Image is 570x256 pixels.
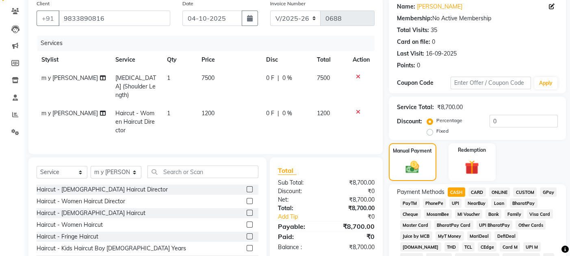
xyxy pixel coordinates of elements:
[37,36,381,51] div: Services
[478,242,496,252] span: CEdge
[37,232,98,241] div: Haircut - Fringe Haircut
[397,26,429,34] div: Total Visits:
[326,204,381,213] div: ₹8,700.00
[462,242,475,252] span: TCL
[417,2,462,11] a: [PERSON_NAME]
[397,14,432,23] div: Membership:
[436,231,464,241] span: MyT Money
[485,209,501,219] span: Bank
[202,110,215,117] span: 1200
[115,110,155,134] span: Haircut - Women Haircut Director
[500,242,520,252] span: Card M
[277,74,279,82] span: |
[516,220,546,230] span: Other Cards
[115,74,156,99] span: [MEDICAL_DATA] (Shoulder Length)
[326,179,381,187] div: ₹8,700.00
[401,159,423,175] img: _cash.svg
[41,110,98,117] span: m y [PERSON_NAME]
[282,109,292,118] span: 0 %
[434,220,473,230] span: BharatPay Card
[432,38,435,46] div: 0
[272,196,326,204] div: Net:
[449,198,462,208] span: UPI
[397,117,422,126] div: Discount:
[326,196,381,204] div: ₹8,700.00
[202,74,215,82] span: 7500
[272,179,326,187] div: Sub Total:
[397,38,430,46] div: Card on file:
[37,244,186,253] div: Haircut - Kids Haircut Boy [DEMOGRAPHIC_DATA] Years
[37,209,145,217] div: Haircut - [DEMOGRAPHIC_DATA] Haircut
[277,109,279,118] span: |
[317,110,330,117] span: 1200
[527,209,553,219] span: Visa Card
[510,198,537,208] span: BharatPay
[348,51,375,69] th: Action
[523,242,541,252] span: UPI M
[513,187,537,197] span: CUSTOM
[37,51,111,69] th: Stylist
[326,232,381,241] div: ₹0
[59,11,170,26] input: Search by Name/Mobile/Email/Code
[266,109,274,118] span: 0 F
[326,187,381,196] div: ₹0
[266,74,274,82] span: 0 F
[37,221,103,229] div: Haircut - Women Haircut
[534,77,557,89] button: Apply
[400,220,431,230] span: Master Card
[272,213,335,221] a: Add Tip
[400,242,441,252] span: [DOMAIN_NAME]
[477,220,513,230] span: UPI BharatPay
[326,243,381,252] div: ₹8,700.00
[458,146,486,154] label: Redemption
[167,110,170,117] span: 1
[167,74,170,82] span: 1
[282,74,292,82] span: 0 %
[397,61,415,70] div: Points:
[147,166,258,178] input: Search or Scan
[397,79,451,87] div: Coupon Code
[400,231,432,241] span: Juice by MCB
[467,231,492,241] span: MariDeal
[37,185,168,194] div: Haircut - [DEMOGRAPHIC_DATA] Haircut Director
[505,209,524,219] span: Family
[272,232,326,241] div: Paid:
[431,26,437,34] div: 35
[335,213,381,221] div: ₹0
[465,198,488,208] span: NearBuy
[272,204,326,213] div: Total:
[400,198,420,208] span: PayTM
[489,187,510,197] span: ONLINE
[326,222,381,231] div: ₹8,700.00
[426,49,457,58] div: 16-09-2025
[397,2,415,11] div: Name:
[397,188,444,196] span: Payment Methods
[312,51,348,69] th: Total
[111,51,163,69] th: Service
[162,51,197,69] th: Qty
[494,231,518,241] span: DefiDeal
[437,103,463,112] div: ₹8,700.00
[278,166,297,175] span: Total
[397,14,558,23] div: No Active Membership
[436,117,462,124] label: Percentage
[448,187,465,197] span: CASH
[451,77,531,89] input: Enter Offer / Coupon Code
[423,198,446,208] span: PhonePe
[272,243,326,252] div: Balance :
[393,147,432,155] label: Manual Payment
[444,242,459,252] span: THD
[491,198,507,208] span: Loan
[37,11,59,26] button: +91
[417,61,420,70] div: 0
[317,74,330,82] span: 7500
[272,222,326,231] div: Payable:
[436,127,449,135] label: Fixed
[468,187,486,197] span: CARD
[397,49,424,58] div: Last Visit:
[424,209,452,219] span: MosamBee
[400,209,421,219] span: Cheque
[397,103,434,112] div: Service Total:
[455,209,483,219] span: MI Voucher
[460,159,483,176] img: _gift.svg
